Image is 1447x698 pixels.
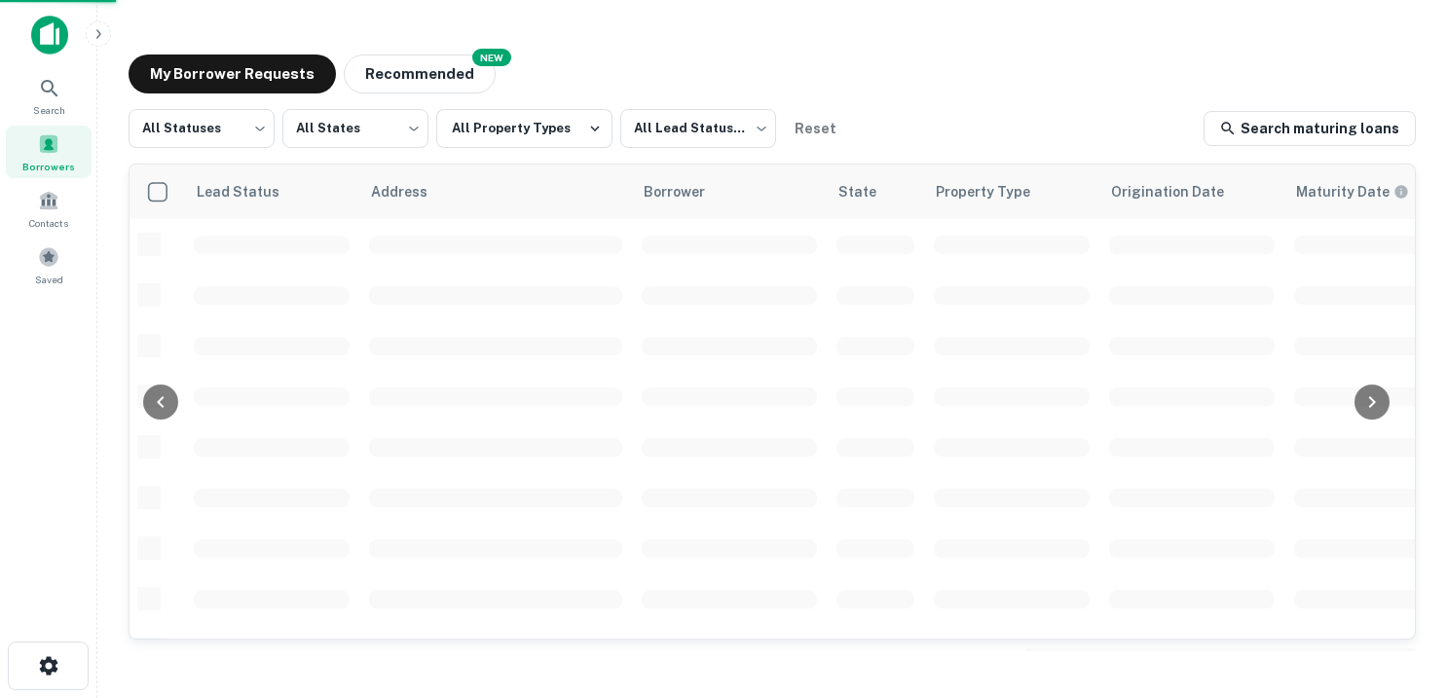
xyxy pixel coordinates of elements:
[6,239,92,291] a: Saved
[1204,111,1416,146] a: Search maturing loans
[1296,181,1434,202] span: Maturity dates displayed may be estimated. Please contact the lender for the most accurate maturi...
[1111,180,1249,203] span: Origination Date
[35,272,63,287] span: Saved
[371,180,453,203] span: Address
[936,180,1056,203] span: Property Type
[129,103,275,154] div: All Statuses
[33,102,65,118] span: Search
[184,165,359,219] th: Lead Status
[1296,181,1409,202] div: Maturity dates displayed may be estimated. Please contact the lender for the most accurate maturi...
[129,55,336,93] button: My Borrower Requests
[6,126,92,178] a: Borrowers
[472,49,511,66] div: NEW
[31,16,68,55] img: capitalize-icon.png
[1350,542,1447,636] iframe: Chat Widget
[196,180,305,203] span: Lead Status
[620,103,776,154] div: All Lead Statuses
[644,180,730,203] span: Borrower
[344,55,496,93] button: Recommended
[827,165,924,219] th: State
[1296,181,1390,202] h6: Maturity Date
[6,182,92,235] a: Contacts
[359,165,632,219] th: Address
[282,103,428,154] div: All States
[6,69,92,122] a: Search
[22,159,75,174] span: Borrowers
[784,109,846,148] button: Reset
[436,109,612,148] button: All Property Types
[924,165,1099,219] th: Property Type
[1099,165,1284,219] th: Origination Date
[29,215,68,231] span: Contacts
[838,180,902,203] span: State
[632,165,827,219] th: Borrower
